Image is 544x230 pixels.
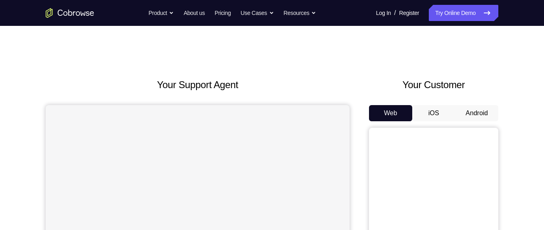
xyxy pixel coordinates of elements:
button: iOS [412,105,455,121]
a: About us [183,5,205,21]
button: Use Cases [240,5,274,21]
button: Android [455,105,498,121]
a: Try Online Demo [429,5,498,21]
button: Web [369,105,412,121]
a: Go to the home page [46,8,94,18]
button: Resources [284,5,316,21]
h2: Your Support Agent [46,78,350,92]
span: / [394,8,396,18]
a: Pricing [215,5,231,21]
h2: Your Customer [369,78,498,92]
a: Register [399,5,419,21]
button: Product [149,5,174,21]
a: Log In [376,5,391,21]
